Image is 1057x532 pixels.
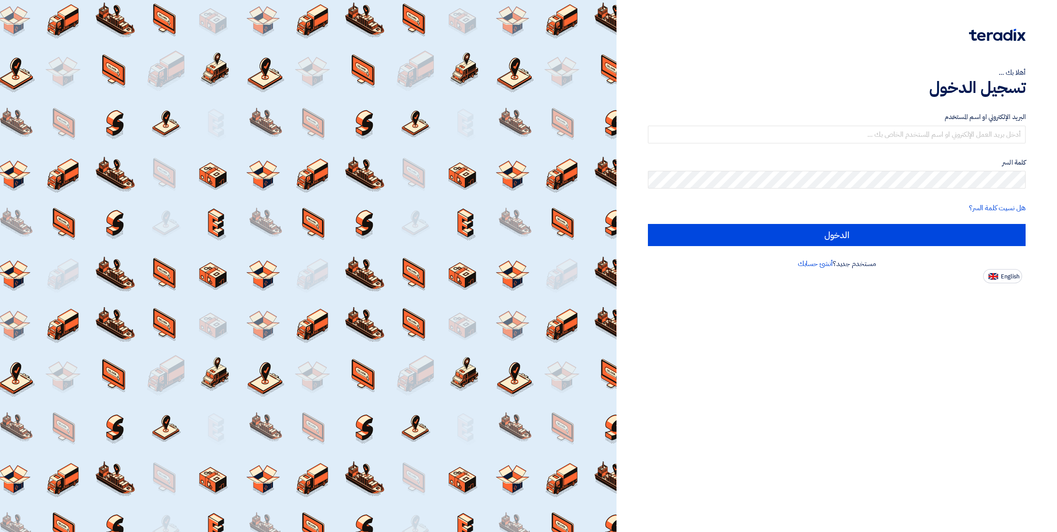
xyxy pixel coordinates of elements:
button: English [983,269,1022,283]
input: الدخول [648,224,1026,246]
img: en-US.png [988,273,998,280]
a: هل نسيت كلمة السر؟ [969,203,1026,213]
span: English [1001,274,1019,280]
input: أدخل بريد العمل الإلكتروني او اسم المستخدم الخاص بك ... [648,126,1026,143]
h1: تسجيل الدخول [648,78,1026,97]
label: البريد الإلكتروني او اسم المستخدم [648,112,1026,122]
label: كلمة السر [648,158,1026,168]
img: Teradix logo [969,29,1026,41]
div: مستخدم جديد؟ [648,258,1026,269]
div: أهلا بك ... [648,67,1026,78]
a: أنشئ حسابك [798,258,833,269]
